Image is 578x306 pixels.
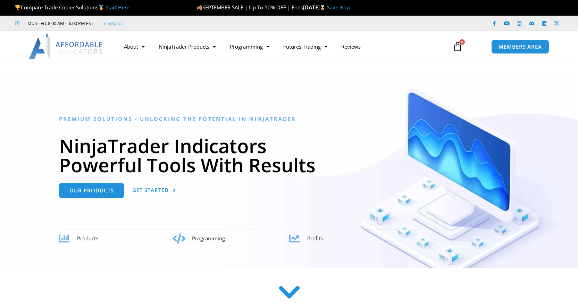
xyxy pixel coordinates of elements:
[491,40,549,54] a: MEMBERS AREA
[152,39,223,55] a: NinjaTrader Products
[320,5,325,10] img: ⌛
[117,39,445,55] nav: Menu
[197,5,202,10] img: 🍂
[77,235,98,242] span: Products
[334,39,368,55] a: Reviews
[223,39,276,55] a: Programming
[15,5,20,10] img: 🏆
[59,183,124,198] a: Our Products
[132,188,169,193] span: Get Started
[59,116,519,122] h6: Premium Solutions - Unlocking the Potential in NinjaTrader
[459,39,465,45] span: 0
[103,19,123,27] a: Trustpilot
[15,4,129,11] span: Compare Trade Copier Solutions
[303,4,327,11] strong: [DATE]
[106,4,129,11] a: Start Here
[327,4,351,11] a: Save Now
[29,34,103,59] img: LogoAI | Affordable Indicators – NinjaTrader
[99,5,104,10] img: 🥇
[499,44,542,49] span: MEMBERS AREA
[59,136,519,174] h1: NinjaTrader Indicators Powerful Tools With Results
[196,4,303,11] span: SEPTEMBER SALE | Up To 50% OFF | Ends
[69,188,114,193] span: Our Products
[276,39,334,55] a: Futures Trading
[442,36,473,57] a: 0
[26,19,93,27] span: Mon - Fri: 8:00 AM – 6:00 PM EST
[117,39,152,55] a: About
[132,183,176,198] a: Get Started
[307,235,323,242] span: Profits
[192,235,225,242] span: Programming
